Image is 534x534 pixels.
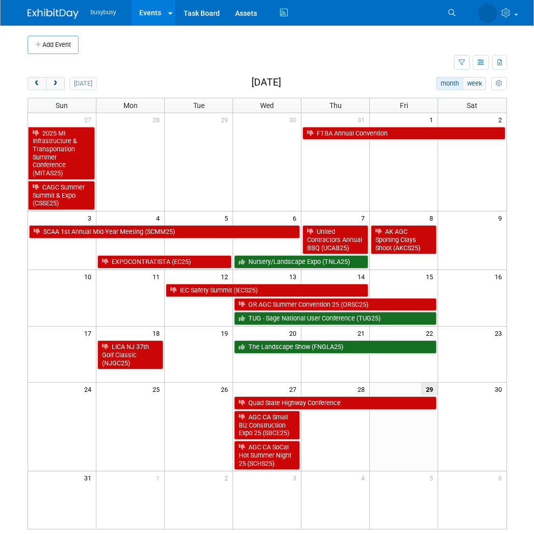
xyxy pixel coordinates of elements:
[497,113,506,126] span: 2
[28,181,95,210] a: CAGC Summer Summit & Expo (CSSE25)
[496,81,502,87] i: Personalize Calendar
[234,298,437,311] a: OR AGC Summer Convention 25 (ORSC25)
[234,340,437,354] a: The Landscape Show (FNGLA25)
[123,101,138,110] span: Mon
[494,270,506,283] span: 16
[497,471,506,484] span: 6
[29,225,300,238] a: SCAA 1st Annual Mid-Year Meeting (SCMM25)
[288,383,301,395] span: 27
[234,312,437,325] a: TUG - Sage National User Conference (TUG25)
[83,383,96,395] span: 24
[428,113,438,126] span: 1
[28,36,79,54] button: Add Event
[220,270,233,283] span: 12
[371,225,437,254] a: AK AGC Sporting Clays Shoot (AKCS25)
[97,255,232,269] a: EXPOCONTRATISTA (EC25)
[421,383,438,395] span: 29
[478,4,497,23] img: Braden Gillespie
[91,9,116,16] span: busybusy
[436,77,463,90] button: month
[83,113,96,126] span: 27
[28,9,79,19] img: ExhibitDay
[97,340,163,369] a: LICA NJ 37th Golf Classic (NJGC25)
[87,211,96,224] span: 3
[494,383,506,395] span: 30
[166,284,368,297] a: IEC Safety Summit (IECS25)
[260,101,274,110] span: Wed
[425,327,438,339] span: 22
[467,101,477,110] span: Sat
[193,101,205,110] span: Tue
[425,270,438,283] span: 15
[151,383,164,395] span: 25
[360,471,369,484] span: 4
[494,327,506,339] span: 23
[302,127,505,140] a: FTBA Annual Convention
[234,255,368,269] a: Nursery/Landscape Expo (TNLA25)
[497,211,506,224] span: 9
[357,383,369,395] span: 28
[46,77,65,90] button: next
[28,127,95,180] a: 2025 MI Infrastructure & Transportation Summer Conference (MITAS25)
[428,211,438,224] span: 8
[28,77,46,90] button: prev
[151,327,164,339] span: 18
[155,211,164,224] span: 4
[56,101,68,110] span: Sun
[151,113,164,126] span: 28
[83,471,96,484] span: 31
[234,396,437,410] a: Quad State Highway Conference
[400,101,408,110] span: Fri
[83,270,96,283] span: 10
[83,327,96,339] span: 17
[491,77,506,90] button: myCustomButton
[357,327,369,339] span: 21
[360,211,369,224] span: 7
[155,471,164,484] span: 1
[292,211,301,224] span: 6
[357,270,369,283] span: 14
[288,113,301,126] span: 30
[151,270,164,283] span: 11
[288,270,301,283] span: 13
[463,77,486,90] button: week
[234,441,300,470] a: AGC CA SoCal Hot Summer Night 25 (SCHS25)
[292,471,301,484] span: 3
[428,471,438,484] span: 5
[302,225,368,254] a: United Contractors Annual BBQ (UCAB25)
[357,113,369,126] span: 31
[220,327,233,339] span: 19
[234,411,300,440] a: AGC CA Small Biz Construction Expo 25 (SBCE25)
[288,327,301,339] span: 20
[251,77,281,88] h2: [DATE]
[220,383,233,395] span: 26
[69,77,96,90] button: [DATE]
[329,101,342,110] span: Thu
[223,471,233,484] span: 2
[223,211,233,224] span: 5
[220,113,233,126] span: 29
